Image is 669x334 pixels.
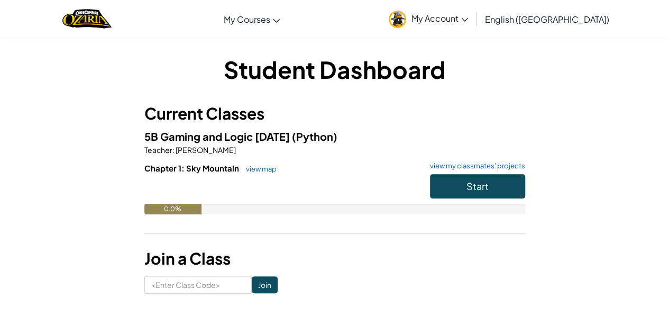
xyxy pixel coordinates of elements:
a: Ozaria by CodeCombat logo [62,8,112,30]
span: Chapter 1: Sky Mountain [144,163,241,173]
span: (Python) [292,130,337,143]
img: avatar [389,11,406,28]
h1: Student Dashboard [144,53,525,86]
input: <Enter Class Code> [144,276,252,294]
span: 5B Gaming and Logic [DATE] [144,130,292,143]
span: My Account [411,13,468,24]
a: view my classmates' projects [425,163,525,169]
div: 0.0% [144,204,201,214]
a: My Courses [218,5,285,33]
span: [PERSON_NAME] [175,145,236,155]
a: English ([GEOGRAPHIC_DATA]) [480,5,615,33]
span: My Courses [224,14,270,25]
span: English ([GEOGRAPHIC_DATA]) [485,14,609,25]
h3: Join a Class [144,247,525,270]
span: Start [466,180,489,192]
img: Home [62,8,112,30]
a: view map [241,165,277,173]
a: My Account [383,2,473,35]
span: : [172,145,175,155]
input: Join [252,276,278,293]
h3: Current Classes [144,102,525,125]
button: Start [430,174,525,198]
span: Teacher [144,145,172,155]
